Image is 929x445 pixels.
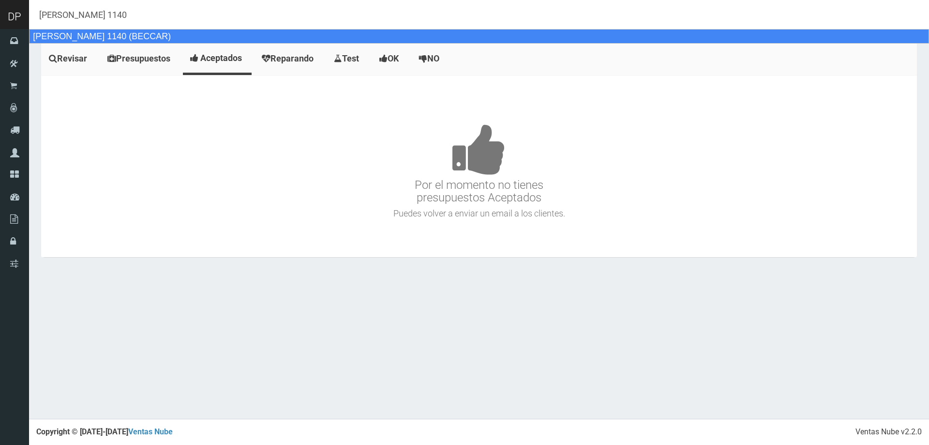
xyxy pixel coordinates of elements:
span: NO [427,53,439,63]
a: Reparando [254,44,324,74]
span: OK [388,53,399,63]
a: Ventas Nube [128,427,173,436]
span: Test [342,53,359,63]
a: Revisar [41,44,97,74]
div: [PERSON_NAME] 1140 (BECCAR) [29,29,929,44]
span: Reparando [270,53,314,63]
h3: Por el momento no tienes presupuestos Aceptados [44,95,914,204]
span: Aceptados [200,53,242,63]
span: Revisar [57,53,87,63]
h4: Puedes volver a enviar un email a los clientes. [44,209,914,218]
a: NO [411,44,450,74]
strong: Copyright © [DATE]-[DATE] [36,427,173,436]
a: OK [372,44,409,74]
span: Presupuestos [116,53,170,63]
a: Aceptados [183,44,252,73]
div: Ventas Nube v2.2.0 [855,427,922,438]
a: Presupuestos [100,44,180,74]
a: Test [326,44,369,74]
